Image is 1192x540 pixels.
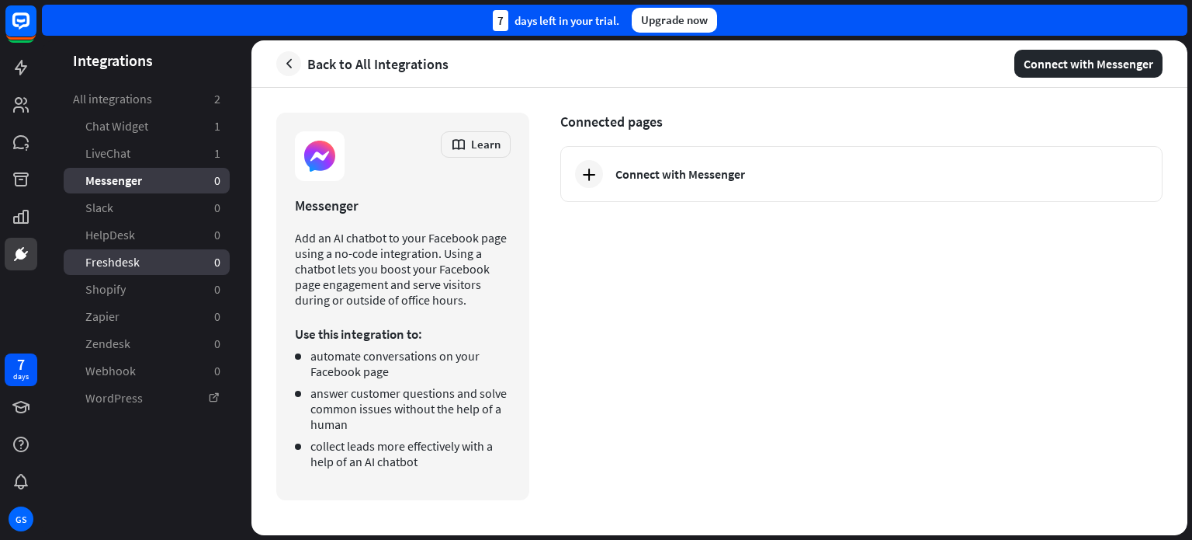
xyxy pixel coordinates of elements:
[64,304,230,329] a: Zapier 0
[85,254,140,270] span: Freshdesk
[85,145,130,162] span: LiveChat
[5,354,37,386] a: 7 days
[295,385,511,432] li: answer customer questions and solve common issues without the help of a human
[64,141,230,166] a: LiveChat 1
[214,172,220,189] aside: 0
[307,55,449,73] span: Back to All Integrations
[85,227,135,243] span: HelpDesk
[9,507,33,531] div: GS
[214,281,220,298] aside: 0
[214,91,220,107] aside: 2
[214,145,220,162] aside: 1
[214,363,220,379] aside: 0
[295,348,511,379] li: automate conversations on your Facebook page
[214,227,220,243] aside: 0
[64,385,230,411] a: WordPress
[214,254,220,270] aside: 0
[85,200,113,216] span: Slack
[64,113,230,139] a: Chat Widget 1
[64,222,230,248] a: HelpDesk 0
[1014,50,1163,78] button: Connect with Messenger
[85,281,126,298] span: Shopify
[64,331,230,357] a: Zendesk 0
[214,336,220,352] aside: 0
[85,336,130,352] span: Zendesk
[493,10,619,31] div: days left in your trial.
[42,50,251,71] header: Integrations
[295,326,511,342] p: Use this integration to:
[615,166,745,182] div: Connect with Messenger
[214,118,220,134] aside: 1
[12,6,59,53] button: Open LiveChat chat widget
[295,197,511,214] div: Messenger
[276,51,449,76] a: Back to All Integrations
[471,137,501,152] span: Learn
[64,195,230,221] a: Slack 0
[295,230,511,308] p: Add an AI chatbot to your Facebook page using a no-code integration. Using a chatbot lets you boo...
[493,10,508,31] div: 7
[560,113,1163,131] span: Connected pages
[64,86,230,112] a: All integrations 2
[13,371,29,382] div: days
[85,118,148,134] span: Chat Widget
[214,200,220,216] aside: 0
[214,308,220,325] aside: 0
[64,277,230,302] a: Shopify 0
[85,363,136,379] span: Webhook
[85,172,142,189] span: Messenger
[64,358,230,384] a: Webhook 0
[295,438,511,469] li: collect leads more effectively with a help of an AI chatbot
[64,249,230,275] a: Freshdesk 0
[85,308,120,325] span: Zapier
[73,91,152,107] span: All integrations
[17,357,25,371] div: 7
[632,8,717,33] div: Upgrade now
